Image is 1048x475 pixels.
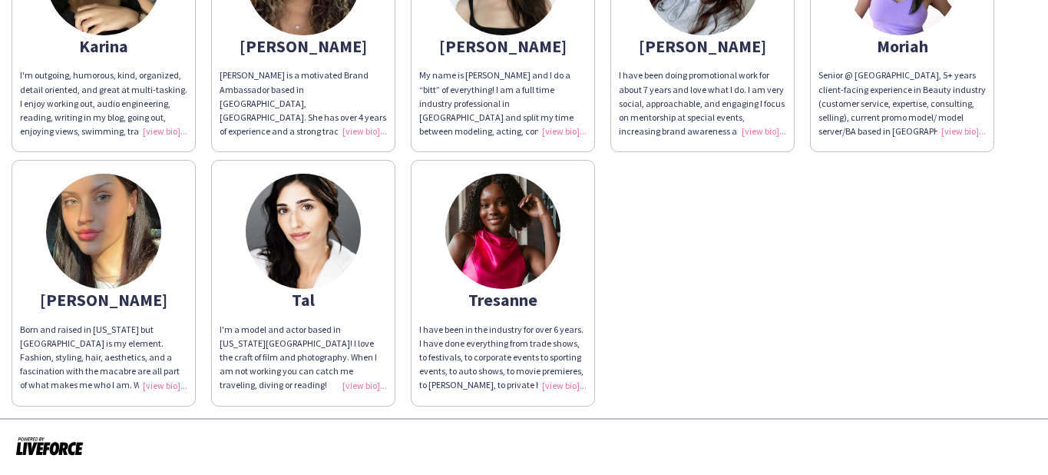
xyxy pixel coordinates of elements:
img: thumb-3f0a93a0-d279-458f-bade-774053498ce1.jpg [46,174,161,289]
div: Tal [220,293,387,307]
div: My name is [PERSON_NAME] and I do a “bitt” of everything! I am a full time industry professional ... [419,68,587,138]
div: Moriah [818,39,986,53]
div: [PERSON_NAME] [619,39,786,53]
div: [PERSON_NAME] [220,39,387,53]
img: Powered by Liveforce [15,435,84,457]
img: thumb-b4e02fc7-d715-429b-81cc-97d8a42b5f04.jpg [445,174,560,289]
div: I have been doing promotional work for about 7 years and love what I do. I am very social, approa... [619,68,786,138]
div: [PERSON_NAME] [419,39,587,53]
div: I'm outgoing, humorous, kind, organized, detail oriented, and great at multi-tasking. I enjoy wor... [20,68,187,138]
div: Senior @ [GEOGRAPHIC_DATA], 5+ years client-facing experience in Beauty industry (customer servic... [818,68,986,138]
div: Born and raised in [US_STATE] but [GEOGRAPHIC_DATA] is my element. Fashion, styling, hair, aesthe... [20,323,187,393]
img: thumb-cd0a445b-b557-4aaf-b5c4-4715e42a1dbf.png [246,174,361,289]
div: [PERSON_NAME] is a motivated Brand Ambassador based in [GEOGRAPHIC_DATA], [GEOGRAPHIC_DATA]. She ... [220,68,387,138]
div: I'm a model and actor based in [US_STATE][GEOGRAPHIC_DATA]! I love the craft of film and photogra... [220,323,387,393]
div: Tresanne [419,293,587,307]
div: Karina [20,39,187,53]
div: [PERSON_NAME] [20,293,187,307]
div: I have been in the industry for over 6 years. I have done everything from trade shows, to festiva... [419,323,587,393]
